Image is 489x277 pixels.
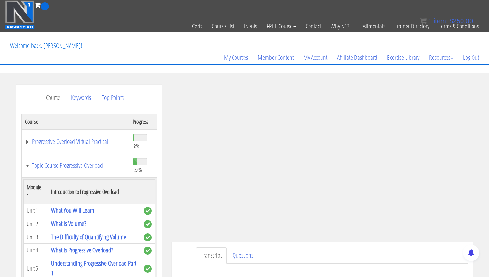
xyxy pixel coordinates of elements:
[262,10,301,42] a: FREE Course
[5,33,87,59] p: Welcome back, [PERSON_NAME]!
[450,17,453,25] span: $
[420,18,427,24] img: icon11.png
[332,42,382,73] a: Affiliate Dashboard
[24,204,48,217] td: Unit 1
[219,42,253,73] a: My Courses
[134,166,142,173] span: 32%
[48,180,141,204] th: Introduction to Progressive Overload
[41,2,49,10] span: 1
[144,265,152,273] span: complete
[129,114,157,129] th: Progress
[434,17,448,25] span: item:
[24,230,48,244] td: Unit 3
[299,42,332,73] a: My Account
[97,90,129,106] a: Top Points
[24,244,48,257] td: Unit 4
[239,10,262,42] a: Events
[51,206,94,215] a: What You Will Learn
[301,10,326,42] a: Contact
[196,247,227,264] a: Transcript
[434,10,484,42] a: Terms & Conditions
[144,220,152,228] span: complete
[51,246,113,254] a: What is Progressive Overload?
[382,42,424,73] a: Exercise Library
[144,233,152,241] span: complete
[24,180,48,204] th: Module 1
[22,114,129,129] th: Course
[326,10,354,42] a: Why N1?
[428,17,432,25] span: 1
[227,247,258,264] a: Questions
[253,42,299,73] a: Member Content
[144,247,152,255] span: complete
[144,207,152,215] span: complete
[420,17,473,25] a: 1 item: $250.00
[66,90,96,106] a: Keywords
[25,138,126,145] a: Progressive Overload Virtual Practical
[134,142,140,149] span: 8%
[207,10,239,42] a: Course List
[354,10,390,42] a: Testimonials
[51,232,126,241] a: The Difficulty of Quantifying Volume
[424,42,458,73] a: Resources
[458,42,484,73] a: Log Out
[25,162,126,169] a: Topic Course Progressive Overload
[5,0,35,29] img: n1-education
[24,217,48,230] td: Unit 2
[390,10,434,42] a: Trainer Directory
[51,219,86,228] a: What is Volume?
[41,90,65,106] a: Course
[450,17,473,25] bdi: 250.00
[187,10,207,42] a: Certs
[35,1,49,9] a: 1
